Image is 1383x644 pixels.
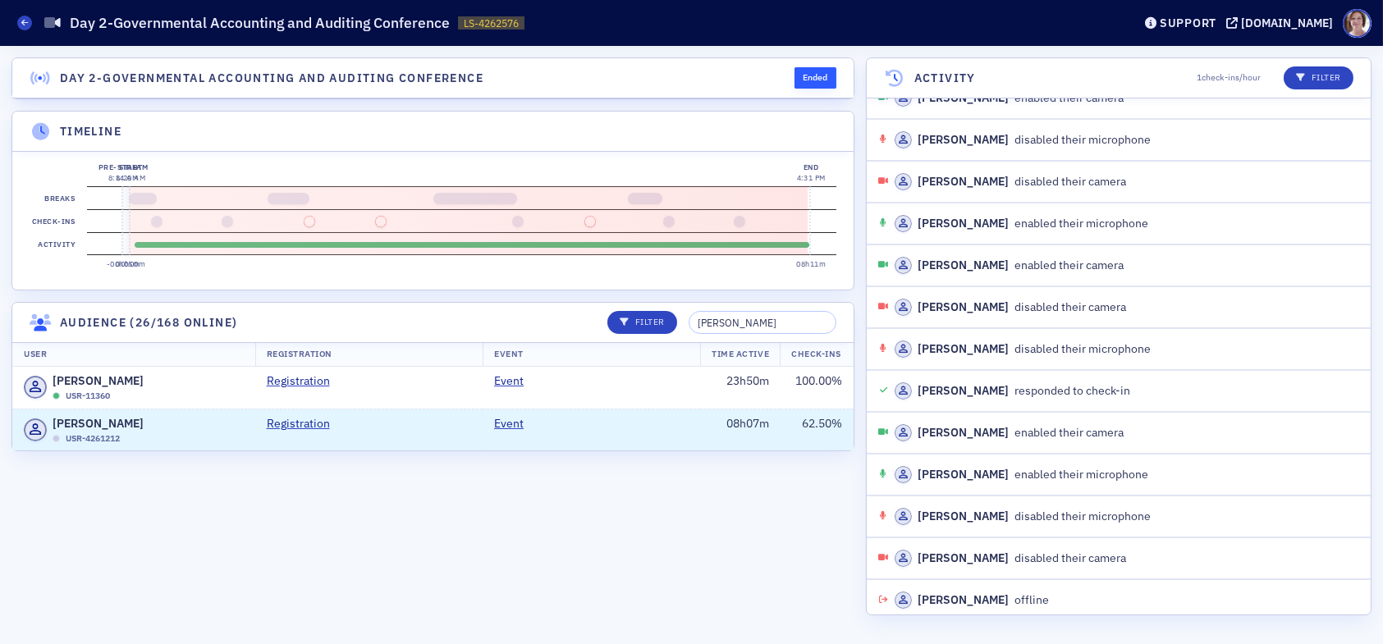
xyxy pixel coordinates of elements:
h4: Audience (26/168 online) [60,314,238,331]
span: [PERSON_NAME] [53,372,144,390]
time: 8:20 AM [116,173,145,182]
div: [PERSON_NAME] [918,299,1009,316]
time: -00h05m [107,259,140,268]
div: enabled their microphone [895,466,1148,483]
time: 00h00m [116,259,145,268]
p: Filter [620,316,665,329]
div: Start [116,162,145,173]
th: Registration [255,342,483,367]
div: disabled their microphone [895,508,1151,525]
td: 62.50 % [781,409,854,450]
div: enabled their camera [895,257,1124,274]
div: disabled their camera [895,299,1126,316]
td: 08h07m [700,409,781,450]
a: Registration [267,415,342,432]
th: Time Active [700,342,781,367]
label: Check-ins [29,210,78,233]
div: enabled their camera [895,424,1124,441]
div: [PERSON_NAME] [918,550,1009,567]
div: [PERSON_NAME] [918,382,1009,400]
p: Filter [1296,71,1341,84]
div: disabled their microphone [895,131,1151,148]
h4: Day 2-Governmental Accounting and Auditing Conference [60,70,483,87]
th: User [12,342,255,367]
div: [PERSON_NAME] [918,466,1009,483]
time: 8:14 AM [108,173,138,182]
span: [PERSON_NAME] [53,415,144,432]
div: End [797,162,826,173]
div: Online [53,392,60,400]
td: 100.00 % [781,367,854,409]
button: Filter [1284,66,1353,89]
div: [PERSON_NAME] [918,424,1009,441]
div: Ended [795,67,836,89]
a: Registration [267,372,342,390]
div: [PERSON_NAME] [918,131,1009,148]
div: Pre-stream [98,162,149,173]
input: Search… [689,311,836,334]
div: enabled their microphone [895,215,1148,232]
span: Profile [1343,9,1372,38]
div: [PERSON_NAME] [918,173,1009,190]
time: 08h11m [796,259,826,268]
h4: Activity [914,70,976,87]
button: Filter [607,311,677,334]
a: Event [494,415,536,432]
div: [PERSON_NAME] [918,257,1009,274]
div: [PERSON_NAME] [918,508,1009,525]
a: Event [494,372,536,390]
div: [PERSON_NAME] [918,340,1009,358]
h4: Timeline [60,123,121,140]
h1: Day 2-Governmental Accounting and Auditing Conference [70,13,450,33]
div: disabled their camera [895,550,1126,567]
div: disabled their camera [895,173,1126,190]
div: responded to check-in [895,382,1130,400]
div: disabled their microphone [895,340,1151,358]
div: [DOMAIN_NAME] [1241,16,1333,30]
div: [PERSON_NAME] [918,215,1009,232]
td: 23h50m [700,367,781,409]
div: [PERSON_NAME] [918,591,1009,609]
time: 4:31 PM [797,173,826,182]
div: Support [1160,16,1216,30]
th: Event [483,342,700,367]
span: USR-11360 [66,390,110,403]
div: offline [895,591,1049,609]
span: LS-4262576 [464,16,519,30]
span: USR-4261212 [66,432,120,445]
label: Activity [35,233,79,256]
span: 1 check-ins/hour [1197,71,1261,84]
label: Breaks [42,187,79,210]
th: Check-Ins [780,342,853,367]
div: Offline [53,435,60,442]
button: [DOMAIN_NAME] [1226,17,1339,29]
